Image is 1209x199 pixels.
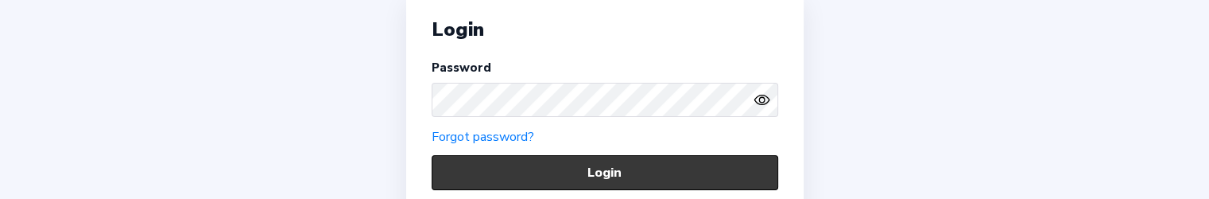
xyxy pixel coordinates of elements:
ion-icon: eye outline [754,92,770,108]
button: eye outlineeye off outline [754,92,777,108]
button: Login [432,155,778,189]
a: Forgot password? [432,128,534,146]
div: Login [432,17,778,42]
label: Password [432,60,491,76]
